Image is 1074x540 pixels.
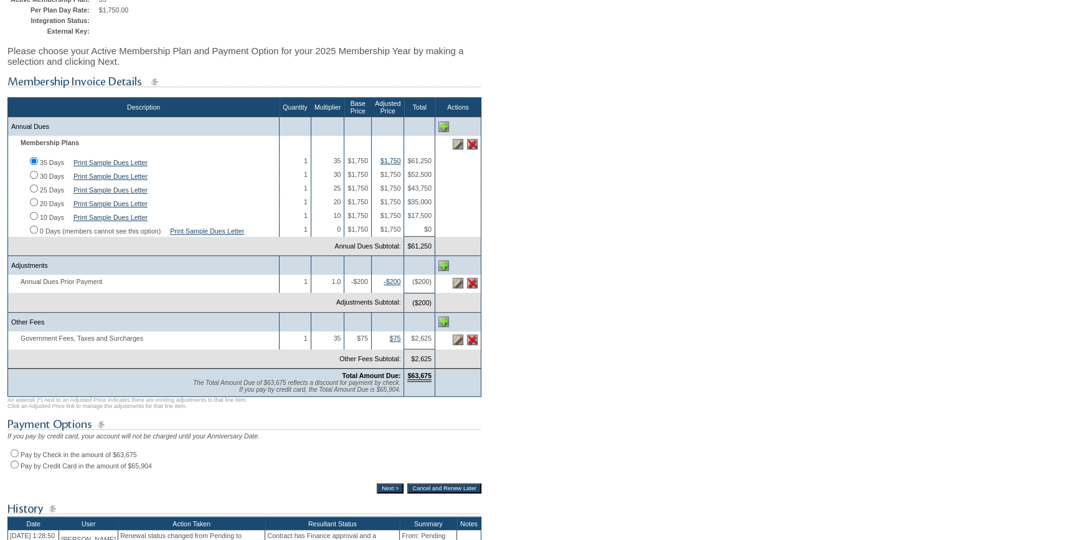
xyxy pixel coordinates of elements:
[8,256,280,275] td: Adjustments
[311,98,344,117] th: Multiplier
[380,171,401,178] span: $1,750
[73,186,148,194] a: Print Sample Dues Letter
[59,517,118,531] th: User
[347,212,368,219] span: $1,750
[7,432,260,440] span: If you pay by credit card, your account will not be charged until your Anniversary Date.
[407,483,481,493] input: Cancel and Renew Later
[73,214,148,221] a: Print Sample Dues Letter
[404,349,435,369] td: $2,625
[411,334,431,342] span: $2,625
[11,334,149,342] span: Government Fees, Taxes and Surcharges
[438,260,449,271] img: Add Adjustments line item
[11,17,96,24] td: Integration Status:
[21,139,79,146] b: Membership Plans
[170,227,244,235] a: Print Sample Dues Letter
[7,501,481,516] img: subTtlHistory.gif
[404,237,435,256] td: $61,250
[380,184,401,192] span: $1,750
[280,98,311,117] th: Quantity
[371,98,403,117] th: Adjusted Price
[11,6,96,14] td: Per Plan Day Rate:
[334,212,341,219] span: 10
[347,184,368,192] span: $1,750
[7,417,481,432] img: subTtlPaymentOptions.gif
[8,98,280,117] th: Description
[334,157,341,164] span: 35
[347,157,368,164] span: $1,750
[400,517,457,531] th: Summary
[8,369,404,397] td: Total Amount Due:
[7,397,247,409] span: An asterisk (*) next to an Adjusted Price indicates there are existing adjustments to that line i...
[351,278,368,285] span: -$200
[435,98,481,117] th: Actions
[304,225,308,233] span: 1
[380,212,401,219] span: $1,750
[193,379,400,393] span: The Total Amount Due of $63,675 reflects a discount for payment by check. If you pay by credit ca...
[11,278,109,285] span: Annual Dues Prior Payment
[11,27,96,35] td: External Key:
[304,334,308,342] span: 1
[40,214,64,221] label: 10 Days
[357,334,368,342] span: $75
[73,173,148,180] a: Print Sample Dues Letter
[73,200,148,207] a: Print Sample Dues Letter
[384,278,400,285] a: -$200
[73,159,148,166] a: Print Sample Dues Letter
[334,171,341,178] span: 30
[21,462,152,470] label: Pay by Credit Card in the amount of $65,904
[40,186,64,194] label: 25 Days
[8,312,280,331] td: Other Fees
[347,198,368,206] span: $1,750
[407,157,431,164] span: $61,250
[347,225,368,233] span: $1,750
[99,6,128,14] span: $1,750.00
[407,171,431,178] span: $52,500
[40,227,161,235] label: 0 Days (members cannot see this option)
[118,517,265,531] th: Action Taken
[380,157,401,164] a: $1,750
[380,225,401,233] span: $1,750
[453,139,463,149] img: Edit this line item
[344,98,372,117] th: Base Price
[404,98,435,117] th: Total
[304,157,308,164] span: 1
[8,117,280,136] td: Annual Dues
[337,225,341,233] span: 0
[7,39,481,73] div: Please choose your Active Membership Plan and Payment Option for your 2025 Membership Year by mak...
[7,74,481,90] img: subTtlMembershipInvoiceDetails.gif
[407,198,431,206] span: $35,000
[8,349,404,369] td: Other Fees Subtotal:
[304,184,308,192] span: 1
[412,278,431,285] span: ($200)
[457,517,481,531] th: Notes
[8,293,404,312] td: Adjustments Subtotal:
[390,334,401,342] a: $75
[40,159,64,166] label: 35 Days
[453,334,463,345] img: Edit this line item
[8,237,404,256] td: Annual Dues Subtotal:
[404,293,435,312] td: ($200)
[438,121,449,132] img: Add Annual Dues line item
[304,278,308,285] span: 1
[407,184,431,192] span: $43,750
[380,198,401,206] span: $1,750
[40,173,64,180] label: 30 Days
[304,171,308,178] span: 1
[467,334,478,345] img: Delete this line item
[334,198,341,206] span: 20
[21,451,137,458] label: Pay by Check in the amount of $63,675
[332,278,341,285] span: 1.0
[347,171,368,178] span: $1,750
[424,225,431,233] span: $0
[467,139,478,149] img: Delete this line item
[40,200,64,207] label: 20 Days
[407,372,431,382] span: $63,675
[334,334,341,342] span: 35
[334,184,341,192] span: 25
[377,483,403,493] input: Next >
[438,316,449,327] img: Add Other Fees line item
[304,198,308,206] span: 1
[8,517,59,531] th: Date
[407,212,431,219] span: $17,500
[453,278,463,288] img: Edit this line item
